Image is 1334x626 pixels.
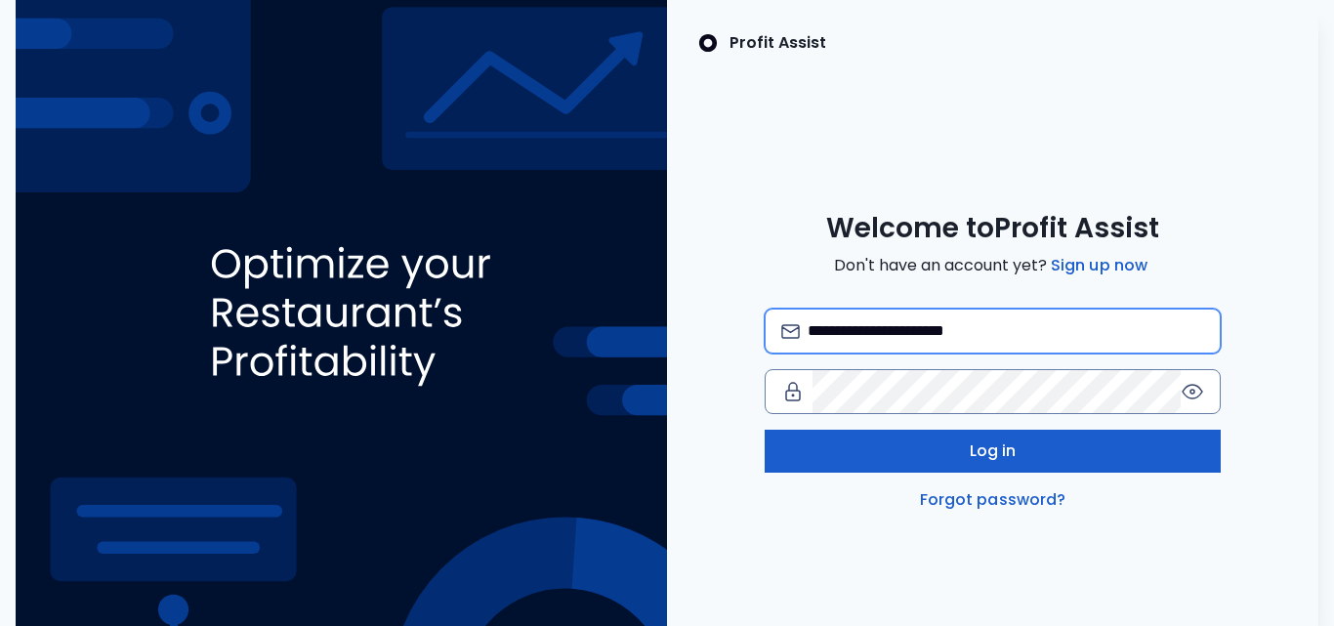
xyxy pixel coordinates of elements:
[834,254,1151,277] span: Don't have an account yet?
[781,324,800,339] img: email
[970,439,1017,463] span: Log in
[826,211,1159,246] span: Welcome to Profit Assist
[730,31,826,55] p: Profit Assist
[765,430,1221,473] button: Log in
[698,31,718,55] img: SpotOn Logo
[1047,254,1151,277] a: Sign up now
[916,488,1070,512] a: Forgot password?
